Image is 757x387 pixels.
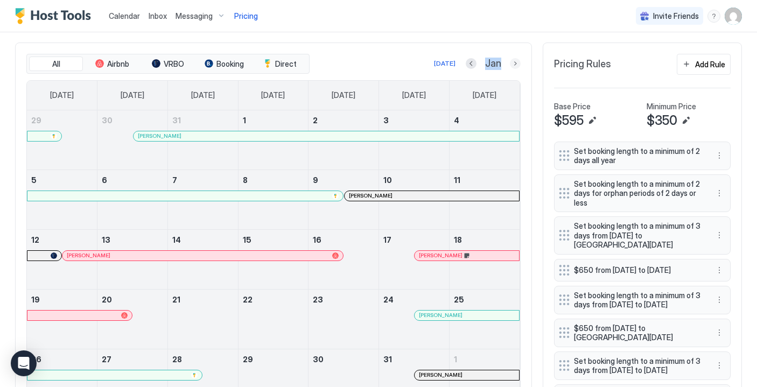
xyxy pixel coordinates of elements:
button: Previous month [466,58,476,69]
a: Friday [391,81,437,110]
a: January 24, 2025 [379,290,449,309]
a: Monday [110,81,155,110]
a: January 16, 2025 [309,230,378,250]
span: 29 [243,355,253,364]
a: January 8, 2025 [239,170,309,190]
td: January 24, 2025 [379,289,450,349]
td: December 31, 2024 [167,110,238,170]
td: January 12, 2025 [27,229,97,289]
span: 6 [102,175,107,185]
span: 7 [172,175,177,185]
a: Saturday [462,81,507,110]
div: menu [707,10,720,23]
span: Pricing Rules [554,58,611,71]
a: January 6, 2025 [97,170,167,190]
div: menu [713,264,726,277]
span: 9 [313,175,318,185]
button: More options [713,293,726,306]
a: January 11, 2025 [450,170,520,190]
a: January 31, 2025 [379,349,449,369]
div: [PERSON_NAME] [67,252,338,259]
span: Invite Friends [653,11,699,21]
div: [PERSON_NAME] [419,252,515,259]
span: 28 [172,355,182,364]
button: More options [713,359,726,372]
div: menu [713,293,726,306]
span: Calendar [109,11,140,20]
span: 30 [313,355,324,364]
span: Set booking length to a minimum of 3 days from [DATE] to [GEOGRAPHIC_DATA][DATE] [574,221,702,250]
span: 19 [31,295,40,304]
span: 31 [383,355,392,364]
td: January 11, 2025 [449,170,520,229]
td: January 25, 2025 [449,289,520,349]
span: Jan [485,58,501,70]
span: [DATE] [402,90,426,100]
a: January 15, 2025 [239,230,309,250]
span: [DATE] [473,90,496,100]
a: January 30, 2025 [309,349,378,369]
td: January 10, 2025 [379,170,450,229]
span: Messaging [176,11,213,21]
a: December 29, 2024 [27,110,97,130]
span: 23 [313,295,323,304]
span: Set booking length to a minimum of 3 days from [DATE] to [DATE] [574,291,702,309]
a: January 22, 2025 [239,290,309,309]
span: 1 [243,116,246,125]
span: 20 [102,295,112,304]
a: Wednesday [250,81,296,110]
a: January 7, 2025 [168,170,238,190]
div: menu [713,359,726,372]
a: January 10, 2025 [379,170,449,190]
span: Inbox [149,11,167,20]
span: [PERSON_NAME] [419,371,462,378]
span: Direct [275,59,297,69]
a: January 5, 2025 [27,170,97,190]
td: January 6, 2025 [97,170,168,229]
td: January 22, 2025 [238,289,309,349]
button: All [29,57,83,72]
span: [DATE] [191,90,215,100]
td: January 20, 2025 [97,289,168,349]
span: All [52,59,60,69]
span: 17 [383,235,391,244]
td: January 9, 2025 [309,170,379,229]
div: menu [713,326,726,339]
button: Edit [679,114,692,127]
a: Tuesday [180,81,226,110]
a: January 26, 2025 [27,349,97,369]
a: December 30, 2024 [97,110,167,130]
span: [PERSON_NAME] [419,252,462,259]
a: Calendar [109,10,140,22]
span: Pricing [234,11,258,21]
span: Booking [216,59,244,69]
span: 31 [172,116,181,125]
span: Set booking length to a minimum of 3 days from [DATE] to [DATE] [574,356,702,375]
span: 5 [31,175,37,185]
a: January 1, 2025 [239,110,309,130]
button: More options [713,326,726,339]
a: January 21, 2025 [168,290,238,309]
div: [PERSON_NAME] [349,192,515,199]
a: Thursday [321,81,366,110]
a: December 31, 2024 [168,110,238,130]
td: January 21, 2025 [167,289,238,349]
div: [PERSON_NAME] [419,312,515,319]
a: January 29, 2025 [239,349,309,369]
span: 27 [102,355,111,364]
td: January 19, 2025 [27,289,97,349]
span: [DATE] [261,90,285,100]
td: January 23, 2025 [309,289,379,349]
span: VRBO [164,59,184,69]
span: 2 [313,116,318,125]
span: Base Price [554,102,591,111]
td: January 15, 2025 [238,229,309,289]
span: $650 from [DATE] to [DATE] [574,265,702,275]
span: 29 [31,116,41,125]
button: VRBO [141,57,195,72]
span: Set booking length to a minimum of 2 days all year [574,146,702,165]
a: January 14, 2025 [168,230,238,250]
span: 21 [172,295,180,304]
a: January 25, 2025 [450,290,520,309]
span: 18 [454,235,462,244]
